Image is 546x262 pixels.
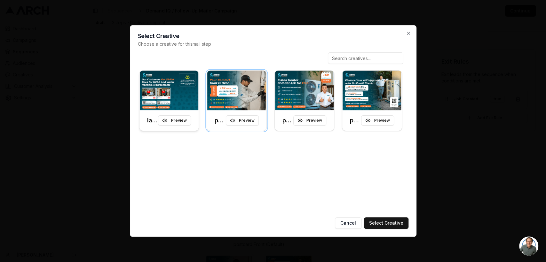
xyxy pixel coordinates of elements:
button: Preview [226,115,259,126]
button: Preview [293,115,326,126]
input: Search creatives... [328,52,403,64]
button: Preview [361,115,394,126]
button: Select Creative [364,217,408,229]
h3: postcard Front (Default) (Copy) [282,116,294,125]
h3: postcard Front (Default) [215,116,226,125]
h3: postcard Front (Default) (Copy) (Copy) [350,116,361,125]
p: Choose a creative for this mail step [138,41,408,47]
button: Preview [158,115,191,126]
img: Back creative for last chance [139,71,199,110]
button: Cancel [335,217,361,229]
h2: Select Creative [138,33,408,39]
img: Front creative for postcard Front (Default) (Copy) [275,71,334,110]
img: Front creative for postcard Front (Default) (Copy) (Copy) [342,71,402,110]
h3: last chance [147,116,158,125]
img: Front creative for postcard Front (Default) [207,71,266,110]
